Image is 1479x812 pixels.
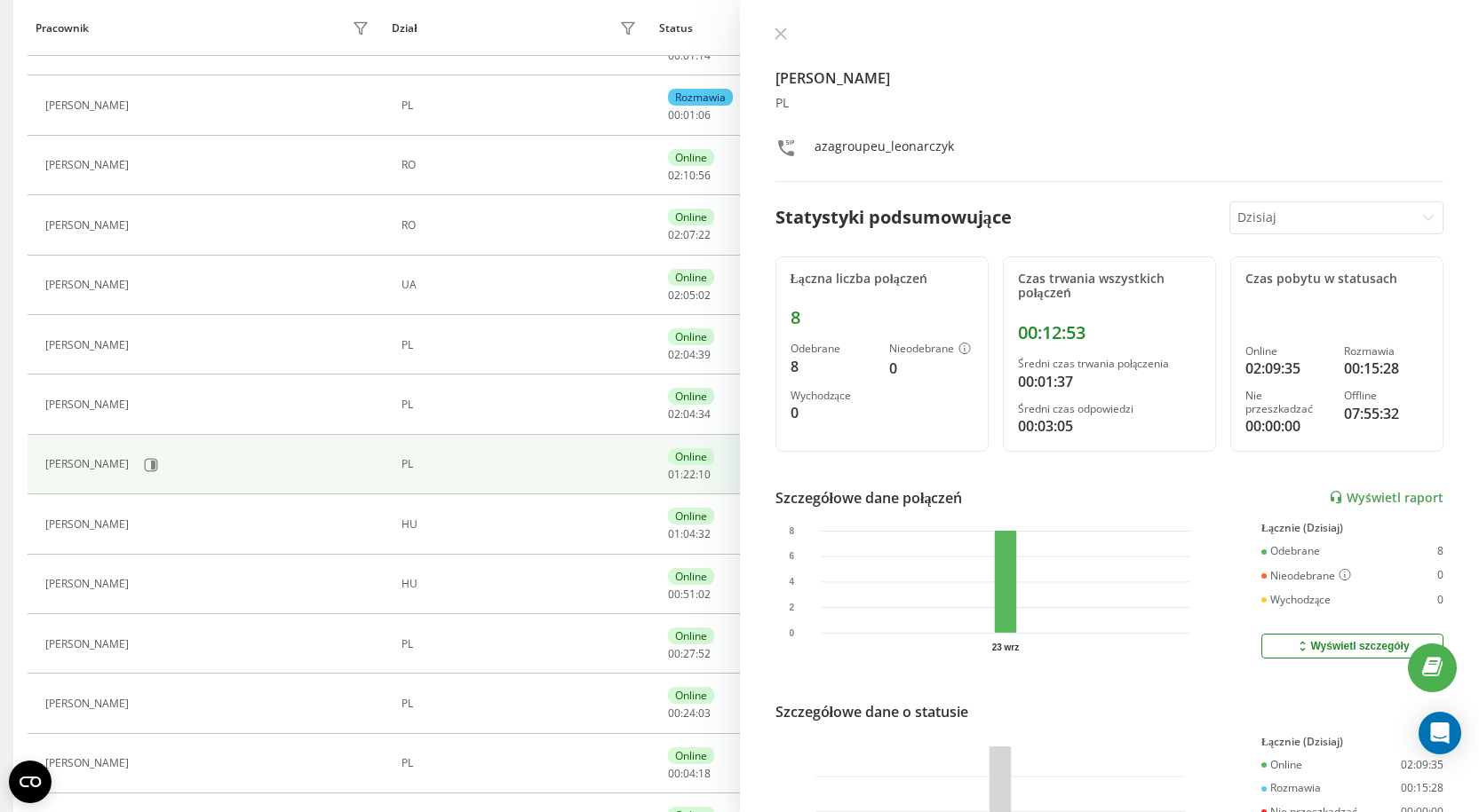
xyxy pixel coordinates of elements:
[45,757,133,769] div: [PERSON_NAME]
[668,648,711,660] div: : :
[45,638,133,650] div: [PERSON_NAME]
[1261,569,1351,583] div: Nieodebrane
[1401,782,1443,794] div: 00:15:28
[1018,358,1201,370] div: Średni czas trwania połączenia
[1344,345,1428,358] div: Rozmawia
[1245,390,1330,415] div: Nie przeszkadzać
[45,398,133,411] div: [PERSON_NAME]
[698,587,711,602] span: 02
[698,406,711,422] span: 34
[1018,322,1201,343] div: 00:12:53
[698,107,711,122] span: 06
[683,526,696,541] span: 04
[683,766,696,781] span: 04
[402,398,641,411] div: PL
[791,390,875,402] div: Wychodzące
[1419,712,1461,754] div: Open Intercom Messenger
[1245,345,1330,358] div: Online
[402,279,641,291] div: UA
[1261,759,1302,771] div: Online
[1018,403,1201,415] div: Średni czas odpowiedzi
[392,22,417,35] div: Dział
[668,269,714,286] div: Online
[683,107,696,122] span: 01
[402,339,641,351] div: PL
[1344,358,1428,379] div: 00:15:28
[36,22,89,35] div: Pracownik
[683,467,696,482] span: 22
[45,279,133,291] div: [PERSON_NAME]
[791,402,875,423] div: 0
[668,588,711,601] div: : :
[1245,415,1330,437] div: 00:00:00
[775,67,1444,89] h4: [PERSON_NAME]
[668,687,714,704] div: Online
[1401,759,1443,771] div: 02:09:35
[402,99,641,112] div: PL
[668,289,711,302] div: : :
[791,356,875,377] div: 8
[668,89,733,106] div: Rozmawia
[889,343,974,357] div: Nieodebrane
[668,528,711,540] div: : :
[668,168,680,183] span: 02
[402,518,641,531] div: HU
[402,458,641,470] div: PL
[698,347,711,362] span: 39
[668,467,680,482] span: 01
[789,551,794,561] text: 6
[683,406,696,422] span: 04
[668,707,711,720] div: : :
[45,339,133,351] div: [PERSON_NAME]
[1295,639,1409,653] div: Wyświetl szczegóły
[45,698,133,710] div: [PERSON_NAME]
[683,706,696,721] span: 24
[1437,594,1443,606] div: 0
[668,568,714,585] div: Online
[789,603,794,612] text: 2
[789,577,794,587] text: 4
[668,406,680,422] span: 02
[683,587,696,602] span: 51
[668,768,711,780] div: : :
[1437,569,1443,583] div: 0
[1245,272,1428,287] div: Czas pobytu w statusach
[698,467,711,482] span: 10
[775,701,968,722] div: Szczegółowe dane o statusie
[683,347,696,362] span: 04
[402,698,641,710] div: PL
[1245,358,1330,379] div: 02:09:35
[1261,545,1320,557] div: Odebrane
[1261,782,1321,794] div: Rozmawia
[1261,736,1443,748] div: Łącznie (Dzisiaj)
[668,408,711,421] div: : :
[1329,490,1443,505] a: Wyświetl raport
[668,469,711,481] div: : :
[1344,390,1428,402] div: Offline
[45,159,133,171] div: [PERSON_NAME]
[791,307,974,328] div: 8
[698,706,711,721] span: 03
[775,487,963,508] div: Szczegółowe dane połączeń
[45,518,133,531] div: [PERSON_NAME]
[668,149,714,166] div: Online
[775,204,1012,231] div: Statystyki podsumowujące
[668,50,711,62] div: : :
[698,766,711,781] span: 18
[668,109,711,122] div: : :
[1261,634,1443,658] button: Wyświetl szczegóły
[1018,415,1201,437] div: 00:03:05
[668,646,680,661] span: 00
[402,159,641,171] div: RO
[698,288,711,303] span: 02
[668,328,714,345] div: Online
[991,643,1019,652] text: 23 wrz
[668,587,680,602] span: 00
[668,766,680,781] span: 00
[668,388,714,405] div: Online
[683,288,696,303] span: 05
[45,219,133,232] div: [PERSON_NAME]
[1261,522,1443,534] div: Łącznie (Dzisiaj)
[1344,403,1428,424] div: 07:55:32
[668,448,714,465] div: Online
